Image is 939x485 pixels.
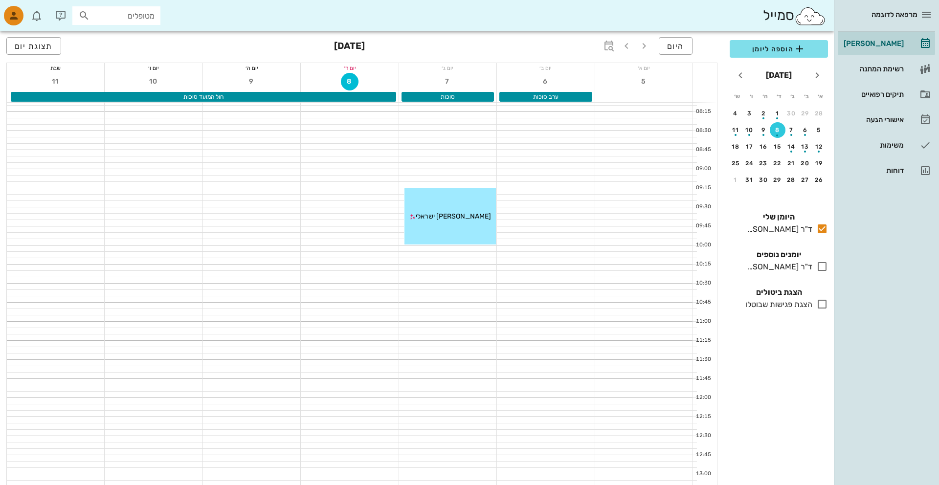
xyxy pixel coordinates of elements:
[742,139,758,154] button: 17
[742,127,758,133] div: 10
[756,110,771,117] div: 2
[783,172,799,188] button: 28
[693,451,713,459] div: 12:45
[341,77,358,86] span: 8
[183,93,224,100] span: חול המועד סוכות
[635,73,652,90] button: 5
[798,110,813,117] div: 29
[728,143,743,150] div: 18
[741,299,812,310] div: הצגת פגישות שבוטלו
[47,73,65,90] button: 11
[742,172,758,188] button: 31
[756,122,771,138] button: 9
[770,106,785,121] button: 1
[301,63,398,73] div: יום ד׳
[693,146,713,154] div: 08:45
[728,155,743,171] button: 25
[783,143,799,150] div: 14
[659,37,693,55] button: היום
[416,212,491,220] span: [PERSON_NAME] ישראלי
[783,122,799,138] button: 7
[693,355,713,364] div: 11:30
[728,127,743,133] div: 11
[808,66,826,84] button: חודש שעבר
[811,176,827,183] div: 26
[842,116,904,124] div: אישורי הגעה
[756,106,771,121] button: 2
[811,160,827,167] div: 19
[497,63,594,73] div: יום ב׳
[439,77,456,86] span: 7
[798,139,813,154] button: 13
[756,155,771,171] button: 23
[693,336,713,345] div: 11:15
[838,133,935,157] a: משימות
[798,176,813,183] div: 27
[811,155,827,171] button: 19
[693,375,713,383] div: 11:45
[838,57,935,81] a: רשימת המתנה
[537,73,555,90] button: 6
[798,106,813,121] button: 29
[728,139,743,154] button: 18
[770,176,785,183] div: 29
[759,88,771,105] th: ה׳
[842,90,904,98] div: תיקים רפואיים
[742,110,758,117] div: 3
[693,203,713,211] div: 09:30
[693,222,713,230] div: 09:45
[693,394,713,402] div: 12:00
[693,298,713,307] div: 10:45
[838,108,935,132] a: אישורי הגעה
[743,261,812,273] div: ד"ר [PERSON_NAME]
[341,73,358,90] button: 8
[770,160,785,167] div: 22
[730,249,828,261] h4: יומנים נוספים
[783,127,799,133] div: 7
[811,172,827,188] button: 26
[783,139,799,154] button: 14
[842,167,904,175] div: דוחות
[743,223,812,235] div: ד"ר [PERSON_NAME]
[770,122,785,138] button: 8
[105,63,202,73] div: יום ו׳
[399,63,496,73] div: יום ג׳
[742,143,758,150] div: 17
[6,37,61,55] button: תצוגת יום
[47,77,65,86] span: 11
[7,63,104,73] div: שבת
[595,63,693,73] div: יום א׳
[537,77,555,86] span: 6
[770,155,785,171] button: 22
[800,88,813,105] th: ב׳
[441,93,455,100] span: סוכות
[756,143,771,150] div: 16
[533,93,559,100] span: ערב סוכות
[756,176,771,183] div: 30
[811,106,827,121] button: 28
[783,155,799,171] button: 21
[770,110,785,117] div: 1
[770,127,785,133] div: 8
[763,5,826,26] div: סמייל
[693,470,713,478] div: 13:00
[730,287,828,298] h4: הצגת ביטולים
[794,6,826,26] img: SmileCloud logo
[728,160,743,167] div: 25
[838,83,935,106] a: תיקים רפואיים
[730,40,828,58] button: הוספה ליומן
[798,127,813,133] div: 6
[756,127,771,133] div: 9
[728,122,743,138] button: 11
[842,65,904,73] div: רשימת המתנה
[811,110,827,117] div: 28
[635,77,652,86] span: 5
[762,66,796,85] button: [DATE]
[798,160,813,167] div: 20
[798,122,813,138] button: 6
[693,127,713,135] div: 08:30
[783,110,799,117] div: 30
[838,159,935,182] a: דוחות
[798,172,813,188] button: 27
[738,43,820,55] span: הוספה ליומן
